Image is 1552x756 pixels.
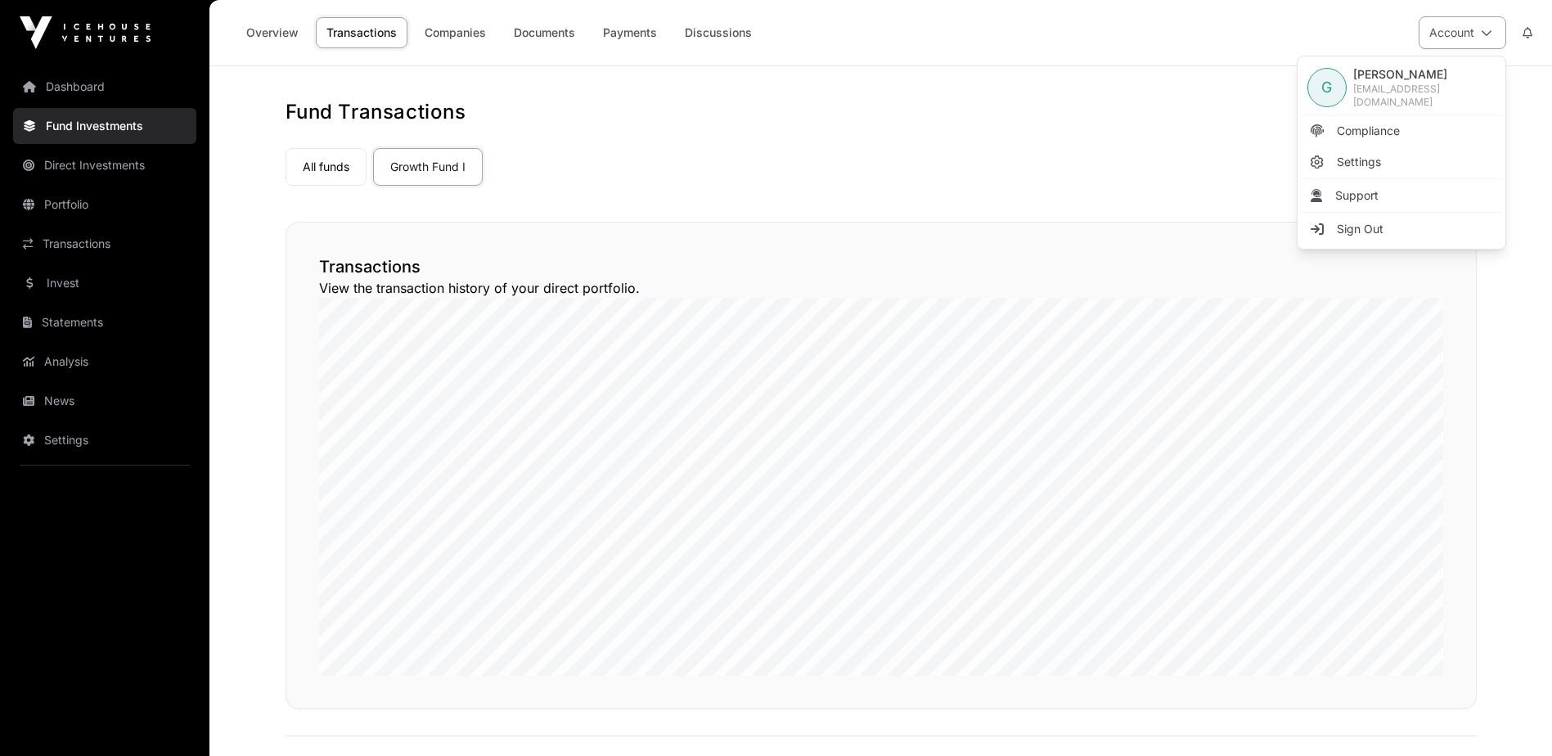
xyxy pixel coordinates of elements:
[1419,16,1506,49] button: Account
[13,304,196,340] a: Statements
[286,148,367,186] a: All funds
[1301,116,1502,146] a: Compliance
[1470,677,1552,756] iframe: Chat Widget
[286,99,1477,125] h1: Fund Transactions
[1337,123,1400,139] span: Compliance
[13,383,196,419] a: News
[414,17,497,48] a: Companies
[319,255,1443,278] h2: Transactions
[1337,221,1383,237] span: Sign Out
[1337,154,1381,170] span: Settings
[1353,66,1496,83] span: [PERSON_NAME]
[316,17,407,48] a: Transactions
[674,17,763,48] a: Discussions
[13,108,196,144] a: Fund Investments
[13,187,196,223] a: Portfolio
[1301,214,1502,244] li: Sign Out
[13,69,196,105] a: Dashboard
[13,265,196,301] a: Invest
[236,17,309,48] a: Overview
[503,17,586,48] a: Documents
[1353,83,1496,109] span: [EMAIL_ADDRESS][DOMAIN_NAME]
[373,148,483,186] a: Growth Fund I
[319,278,1443,298] p: View the transaction history of your direct portfolio.
[1301,181,1502,210] li: Support
[13,422,196,458] a: Settings
[1321,76,1332,99] span: G
[13,344,196,380] a: Analysis
[13,226,196,262] a: Transactions
[1335,187,1379,204] span: Support
[13,147,196,183] a: Direct Investments
[1301,147,1502,177] a: Settings
[20,16,151,49] img: Icehouse Ventures Logo
[592,17,668,48] a: Payments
